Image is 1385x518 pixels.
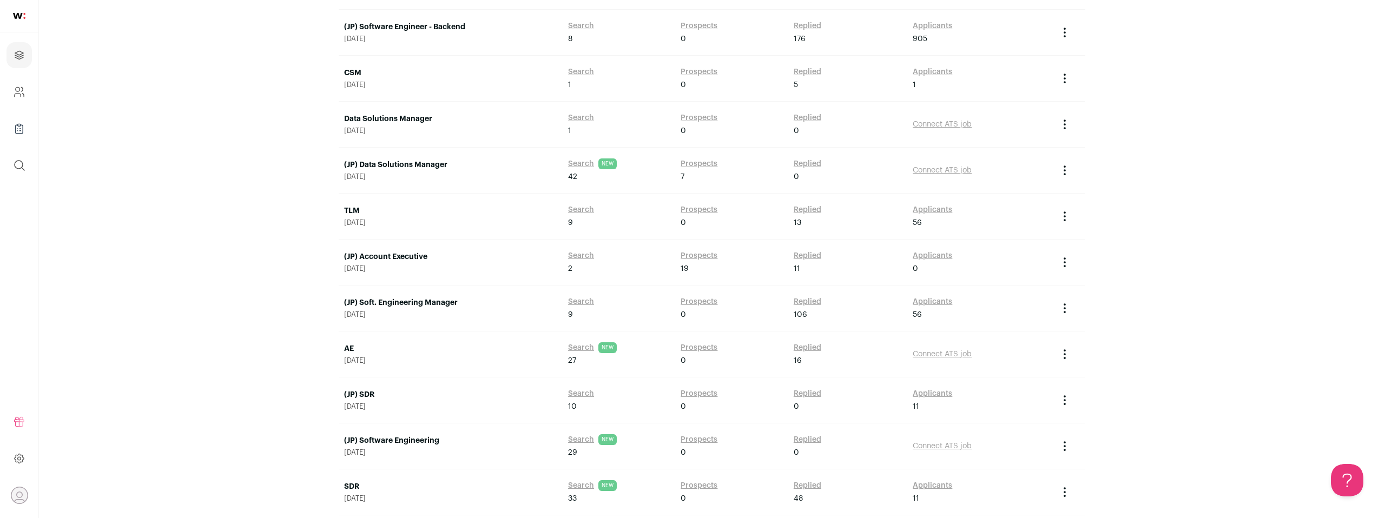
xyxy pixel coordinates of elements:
[681,34,686,44] span: 0
[344,81,557,89] span: [DATE]
[681,388,717,399] a: Prospects
[913,34,927,44] span: 905
[1331,464,1363,496] iframe: Help Scout Beacon - Open
[794,250,821,261] a: Replied
[681,112,717,123] a: Prospects
[344,35,557,43] span: [DATE]
[794,171,799,182] span: 0
[568,217,573,228] span: 9
[913,309,922,320] span: 56
[681,480,717,491] a: Prospects
[913,388,952,399] a: Applicants
[913,442,972,450] a: Connect ATS job
[913,263,918,274] span: 0
[681,309,686,320] span: 0
[794,434,821,445] a: Replied
[1058,348,1071,361] button: Project Actions
[794,21,821,31] a: Replied
[344,114,557,124] a: Data Solutions Manager
[794,204,821,215] a: Replied
[568,250,594,261] a: Search
[344,343,557,354] a: AE
[568,204,594,215] a: Search
[1058,210,1071,223] button: Project Actions
[568,434,594,445] a: Search
[913,250,952,261] a: Applicants
[344,402,557,411] span: [DATE]
[913,217,922,228] span: 56
[344,264,557,273] span: [DATE]
[1058,256,1071,269] button: Project Actions
[1058,72,1071,85] button: Project Actions
[568,112,594,123] a: Search
[344,22,557,32] a: (JP) Software Engineer - Backend
[568,480,594,491] a: Search
[344,297,557,308] a: (JP) Soft. Engineering Manager
[568,67,594,77] a: Search
[344,205,557,216] a: TLM
[344,218,557,227] span: [DATE]
[568,125,571,136] span: 1
[913,121,972,128] a: Connect ATS job
[344,435,557,446] a: (JP) Software Engineering
[794,125,799,136] span: 0
[1058,164,1071,177] button: Project Actions
[344,251,557,262] a: (JP) Account Executive
[1058,394,1071,407] button: Project Actions
[681,342,717,353] a: Prospects
[794,263,800,274] span: 11
[794,401,799,412] span: 0
[794,342,821,353] a: Replied
[681,447,686,458] span: 0
[681,79,686,90] span: 0
[913,21,952,31] a: Applicants
[681,250,717,261] a: Prospects
[794,388,821,399] a: Replied
[344,127,557,135] span: [DATE]
[568,79,571,90] span: 1
[794,158,821,169] a: Replied
[344,356,557,365] span: [DATE]
[1058,118,1071,131] button: Project Actions
[568,21,594,31] a: Search
[568,447,577,458] span: 29
[794,480,821,491] a: Replied
[681,401,686,412] span: 0
[681,158,717,169] a: Prospects
[681,355,686,366] span: 0
[1058,26,1071,39] button: Project Actions
[913,67,952,77] a: Applicants
[913,350,972,358] a: Connect ATS job
[681,204,717,215] a: Prospects
[344,481,557,492] a: SDR
[794,67,821,77] a: Replied
[794,112,821,123] a: Replied
[568,493,577,504] span: 33
[344,389,557,400] a: (JP) SDR
[568,355,576,366] span: 27
[794,296,821,307] a: Replied
[1058,302,1071,315] button: Project Actions
[681,125,686,136] span: 0
[913,296,952,307] a: Applicants
[794,447,799,458] span: 0
[681,21,717,31] a: Prospects
[681,67,717,77] a: Prospects
[681,263,689,274] span: 19
[344,68,557,78] a: CSM
[913,204,952,215] a: Applicants
[794,34,806,44] span: 176
[913,401,919,412] span: 11
[344,160,557,170] a: (JP) Data Solutions Manager
[598,434,617,445] span: NEW
[568,263,572,274] span: 2
[6,79,32,105] a: Company and ATS Settings
[344,448,557,457] span: [DATE]
[11,487,28,504] button: Open dropdown
[1058,486,1071,499] button: Project Actions
[598,342,617,353] span: NEW
[568,342,594,353] a: Search
[681,434,717,445] a: Prospects
[13,13,25,19] img: wellfound-shorthand-0d5821cbd27db2630d0214b213865d53afaa358527fdda9d0ea32b1df1b89c2c.svg
[344,172,557,181] span: [DATE]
